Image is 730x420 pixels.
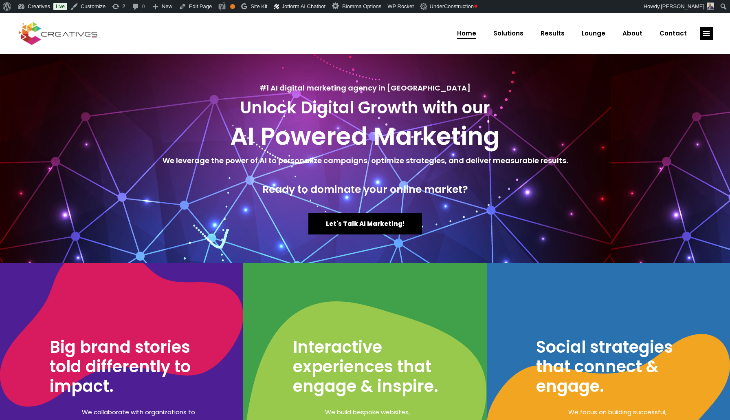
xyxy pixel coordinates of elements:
h5: We leverage the power of AI to personalize campaigns, optimize strategies, and deliver measurable... [8,155,722,166]
span: [PERSON_NAME] [661,3,704,9]
span: Results [541,23,565,44]
h2: AI Powered Marketing [8,122,722,151]
h3: Big brand stories told differently to impact. [50,337,203,396]
a: Let's Talk AI Marketing! [308,213,422,234]
div: OK [230,4,235,9]
span: Site Kit [251,3,267,9]
span: Contact [660,23,687,44]
img: Creatives | Home [707,2,714,10]
span: Home [457,23,476,44]
a: Live [53,3,67,10]
span: Lounge [582,23,605,44]
a: Home [449,23,485,44]
span: Solutions [493,23,523,44]
h3: Interactive experiences that engage & inspire. [293,337,442,396]
span: About [622,23,642,44]
a: link [700,27,713,40]
a: Solutions [485,23,532,44]
img: Creatives [17,21,99,46]
h3: Unlock Digital Growth with our [8,98,722,117]
a: Contact [651,23,695,44]
h4: Ready to dominate your online market? [8,183,722,196]
img: Creatives | Home [420,3,428,10]
h3: Social strategies that connect & engage. [536,337,685,396]
h5: #1 AI digital marketing agency in [GEOGRAPHIC_DATA] [8,82,722,94]
a: About [614,23,651,44]
a: Results [532,23,573,44]
a: Lounge [573,23,614,44]
span: Let's Talk AI Marketing! [326,219,405,228]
